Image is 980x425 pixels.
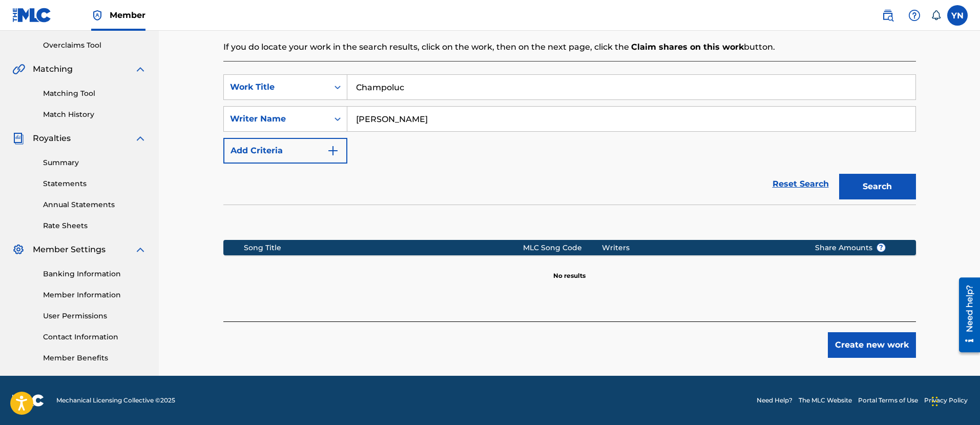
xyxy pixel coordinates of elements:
button: Add Criteria [223,138,347,164]
div: Song Title [244,242,523,253]
img: Royalties [12,132,25,145]
a: The MLC Website [799,396,852,405]
div: User Menu [947,5,968,26]
a: Privacy Policy [924,396,968,405]
span: Royalties [33,132,71,145]
img: Member Settings [12,244,25,256]
a: Statements [43,178,147,189]
img: expand [134,244,147,256]
img: logo [12,394,44,407]
span: Matching [33,63,73,75]
a: Summary [43,157,147,168]
img: Matching [12,63,25,75]
a: User Permissions [43,311,147,321]
span: ? [877,244,885,252]
span: Mechanical Licensing Collective © 2025 [56,396,175,405]
a: Matching Tool [43,88,147,99]
img: 9d2ae6d4665cec9f34b9.svg [327,145,339,157]
img: MLC Logo [12,8,52,23]
span: Member [110,9,145,21]
strong: Claim shares on this work [631,42,744,52]
button: Create new work [828,332,916,358]
p: If you do locate your work in the search results, click on the work, then on the next page, click... [223,41,916,53]
a: Rate Sheets [43,220,147,231]
div: Help [904,5,925,26]
a: Reset Search [767,173,834,195]
a: Overclaims Tool [43,40,147,51]
img: search [882,9,894,22]
span: Share Amounts [815,242,886,253]
div: Notifications [931,10,941,21]
iframe: Resource Center [951,274,980,356]
div: MLC Song Code [523,242,602,253]
a: Match History [43,109,147,120]
iframe: Chat Widget [929,376,980,425]
p: No results [553,259,586,280]
img: Top Rightsholder [91,9,103,22]
form: Search Form [223,74,916,205]
a: Public Search [878,5,898,26]
a: Member Information [43,290,147,300]
img: expand [134,63,147,75]
div: チャットウィジェット [929,376,980,425]
div: Writers [602,242,799,253]
a: Annual Statements [43,199,147,210]
a: Need Help? [757,396,793,405]
div: ドラッグ [932,386,938,417]
a: Member Benefits [43,353,147,363]
a: Banking Information [43,269,147,279]
a: Portal Terms of Use [858,396,918,405]
span: Member Settings [33,244,106,256]
img: expand [134,132,147,145]
img: help [908,9,921,22]
button: Search [839,174,916,199]
div: Writer Name [230,113,322,125]
a: Contact Information [43,332,147,342]
div: Work Title [230,81,322,93]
